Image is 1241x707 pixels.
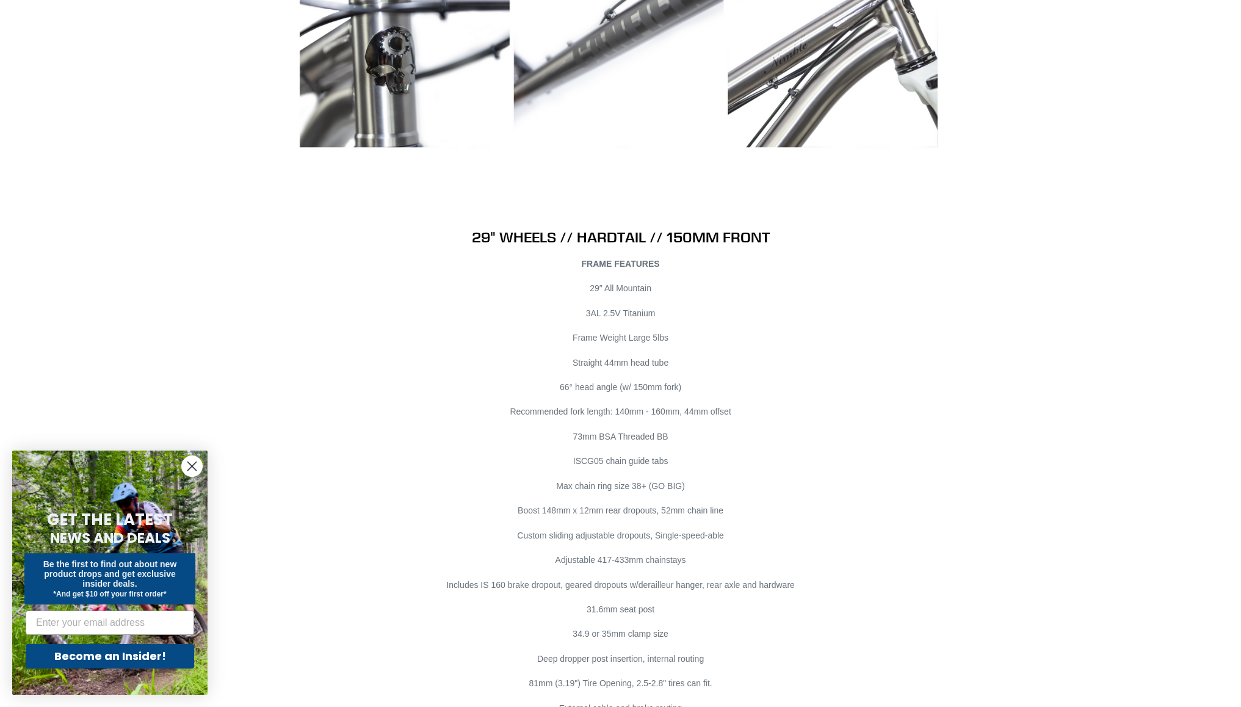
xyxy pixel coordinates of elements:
p: 3AL 2.5V Titanium [402,307,839,320]
span: *And get $10 off your first order* [53,590,166,598]
p: Boost 148mm x 12mm rear dropouts, 52mm chain line [402,504,839,517]
p: Custom sliding adjustable dropouts, Single-speed-able [402,529,839,542]
p: 31.6mm seat post [402,603,839,616]
p: Frame Weight Large 5lbs [402,332,839,344]
p: 29″ All Mountain [402,282,839,295]
input: Enter your email address [26,611,194,635]
p: Includes IS 160 brake dropout, geared dropouts w/derailleur hanger, rear axle and hardware [402,579,839,592]
h2: 29" WHEELS // HARDTAIL // 150MM FRONT [402,228,839,246]
strong: FRAME FEATURES [581,259,659,269]
p: Deep dropper post insertion, internal routing [402,653,839,665]
p: Max chain ring size 38+ (GO BIG) [402,480,839,493]
p: ISCG05 chain guide tabs [402,455,839,468]
p: 34.9 or 35mm clamp size [402,628,839,640]
p: Straight 44mm head tube [402,357,839,369]
p: 66° head angle (w/ 150mm fork) [402,381,839,394]
span: Be the first to find out about new product drops and get exclusive insider deals. [43,559,177,589]
span: GET THE LATEST [47,509,173,531]
span: NEWS AND DEALS [50,528,170,548]
p: Adjustable 417-433mm chainstays [402,554,839,567]
p: Recommended fork length: 140mm - 160mm, 44mm offset [402,405,839,418]
button: Become an Insider! [26,644,194,669]
p: 81mm (3.19") Tire Opening, 2.5-2.8" tires can fit. [402,677,839,690]
button: Close dialog [181,455,203,477]
p: 73mm BSA Threaded BB [402,430,839,443]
